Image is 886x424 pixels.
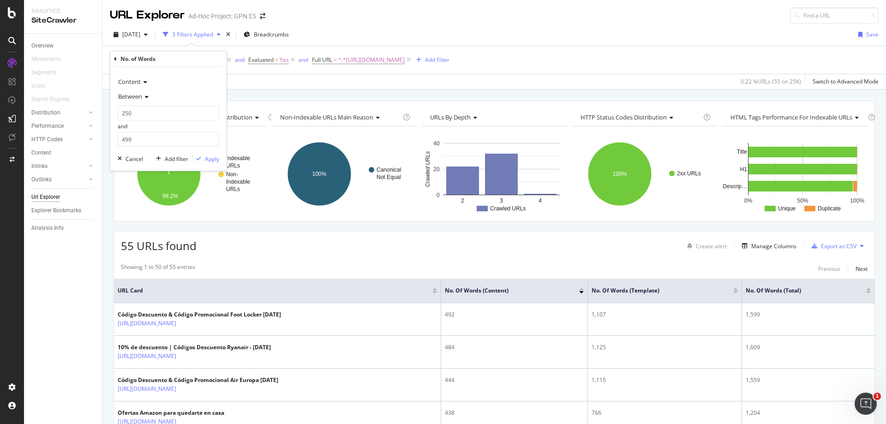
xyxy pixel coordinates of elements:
[421,134,567,214] svg: A chart.
[696,242,727,250] div: Create alert
[334,56,337,64] span: =
[280,54,289,66] span: Yes
[118,106,219,147] div: and
[240,27,293,42] button: Breadcrumbs
[778,205,796,212] text: Unique
[162,193,178,199] text: 98.2%
[118,384,176,394] a: [URL][DOMAIN_NAME]
[855,27,879,42] button: Save
[428,110,559,125] h4: URLs by Depth
[226,179,250,185] text: Indexable
[152,154,188,163] button: Add filter
[377,174,401,180] text: Not Equal
[722,134,868,214] svg: A chart.
[746,311,871,319] div: 1,599
[31,54,70,64] a: Movements
[445,343,584,352] div: 484
[114,154,143,163] button: Cancel
[118,376,278,384] div: Código Descuento & Código Promocional Air Europa [DATE]
[856,263,868,274] button: Next
[797,197,808,204] text: 50%
[31,206,81,215] div: Explorer Bookmarks
[31,223,64,233] div: Analysis Info
[226,162,240,169] text: URLs
[744,197,753,204] text: 0%
[118,343,271,352] div: 10% de descuento | Códigos Descuento Ryanair - [DATE]
[377,167,401,173] text: Canonical
[874,393,881,400] span: 1
[31,192,60,202] div: Url Explorer
[226,171,238,178] text: Non-
[738,240,796,251] button: Manage Columns
[809,74,879,89] button: Switch to Advanced Mode
[683,239,727,253] button: Create alert
[275,56,278,64] span: =
[425,151,431,187] text: Crawled URLs
[205,155,219,163] div: Apply
[31,192,96,202] a: Url Explorer
[121,263,195,274] div: Showing 1 to 50 of 55 entries
[188,12,256,21] div: Ad-Hoc Project: GPN ES
[118,409,224,417] div: Ofertas Amazon para quedarte en casa
[31,148,51,158] div: Content
[120,55,156,63] div: No. of Words
[121,134,267,214] svg: A chart.
[235,55,245,64] button: and
[312,171,326,177] text: 100%
[31,161,86,171] a: Inlinks
[226,186,240,192] text: URLs
[729,110,866,125] h4: HTML Tags Performance for Indexable URLs
[224,30,232,39] div: times
[437,192,440,198] text: 0
[31,7,95,15] div: Analytics
[850,197,865,204] text: 100%
[248,56,274,64] span: Evaluated
[433,140,440,147] text: 40
[866,30,879,38] div: Save
[121,238,197,253] span: 55 URLs found
[254,30,289,38] span: Breadcrumbs
[612,171,627,177] text: 100%
[723,183,748,190] text: Descrip…
[500,197,503,204] text: 3
[31,81,45,91] div: Visits
[31,135,86,144] a: HTTP Codes
[338,54,405,66] span: ^.*[URL][DOMAIN_NAME]
[31,95,79,104] a: Search Engines
[126,155,143,163] div: Cancel
[592,376,737,384] div: 1,115
[118,287,430,295] span: URL Card
[445,287,565,295] span: No. of Words (Content)
[31,41,54,51] div: Overview
[31,206,96,215] a: Explorer Bookmarks
[445,376,584,384] div: 444
[430,113,471,121] span: URLs by Depth
[271,134,417,214] svg: A chart.
[172,30,213,38] div: 3 Filters Applied
[31,148,96,158] a: Content
[299,55,308,64] button: and
[677,170,701,177] text: 2xx URLs
[490,205,526,212] text: Crawled URLs
[818,265,840,273] div: Previous
[31,41,96,51] a: Overview
[808,239,856,253] button: Export as CSV
[278,110,401,125] h4: Non-Indexable URLs Main Reason
[31,223,96,233] a: Analysis Info
[312,56,332,64] span: Full URL
[740,166,748,173] text: H1
[235,56,245,64] div: and
[31,161,48,171] div: Inlinks
[818,205,841,212] text: Duplicate
[751,242,796,250] div: Manage Columns
[572,134,718,214] div: A chart.
[122,30,140,38] span: 2025 Sep. 12th
[165,155,188,163] div: Add filter
[31,15,95,26] div: SiteCrawler
[746,409,871,417] div: 1,204
[31,68,56,78] div: Segments
[118,78,141,86] span: Content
